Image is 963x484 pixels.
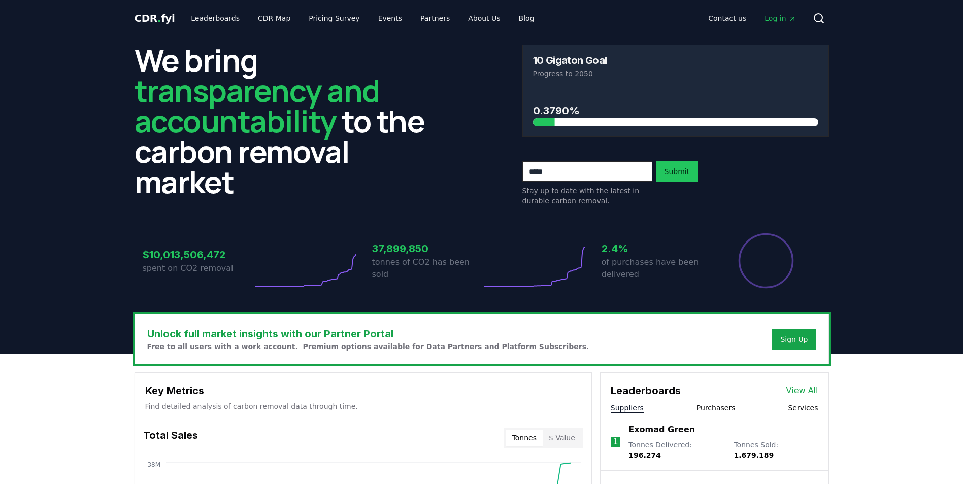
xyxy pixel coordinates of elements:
a: Blog [511,9,543,27]
span: 196.274 [628,451,661,459]
span: 1.679.189 [734,451,774,459]
p: Stay up to date with the latest in durable carbon removal. [522,186,652,206]
a: CDR Map [250,9,298,27]
h3: Leaderboards [611,383,681,398]
p: Find detailed analysis of carbon removal data through time. [145,401,581,411]
h2: We bring to the carbon removal market [135,45,441,197]
span: CDR fyi [135,12,175,24]
h3: $10,013,506,472 [143,247,252,262]
a: Sign Up [780,334,808,344]
a: Partners [412,9,458,27]
nav: Main [700,9,804,27]
h3: 2.4% [602,241,711,256]
button: Sign Up [772,329,816,350]
button: Submit [656,161,698,182]
h3: Unlock full market insights with our Partner Portal [147,326,589,341]
a: Log in [756,9,804,27]
h3: Key Metrics [145,383,581,398]
p: 1 [613,436,618,448]
span: . [157,12,161,24]
a: CDR.fyi [135,11,175,25]
a: Contact us [700,9,754,27]
a: Exomad Green [628,424,695,436]
p: Progress to 2050 [533,68,818,79]
button: $ Value [543,430,581,446]
span: transparency and accountability [135,70,380,142]
a: Events [370,9,410,27]
h3: 10 Gigaton Goal [533,55,607,65]
p: tonnes of CO2 has been sold [372,256,482,281]
a: View All [786,385,818,397]
p: Free to all users with a work account. Premium options available for Data Partners and Platform S... [147,341,589,352]
nav: Main [183,9,542,27]
h3: 37,899,850 [372,241,482,256]
p: of purchases have been delivered [602,256,711,281]
h3: 0.3790% [533,103,818,118]
button: Suppliers [611,403,644,413]
a: Leaderboards [183,9,248,27]
button: Purchasers [696,403,736,413]
button: Services [788,403,818,413]
tspan: 38M [147,461,160,468]
p: Tonnes Delivered : [628,440,723,460]
a: Pricing Survey [301,9,368,27]
span: Log in [765,13,796,23]
p: spent on CO2 removal [143,262,252,274]
a: About Us [460,9,508,27]
button: Tonnes [506,430,543,446]
h3: Total Sales [143,428,198,448]
div: Percentage of sales delivered [738,232,794,289]
p: Tonnes Sold : [734,440,818,460]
